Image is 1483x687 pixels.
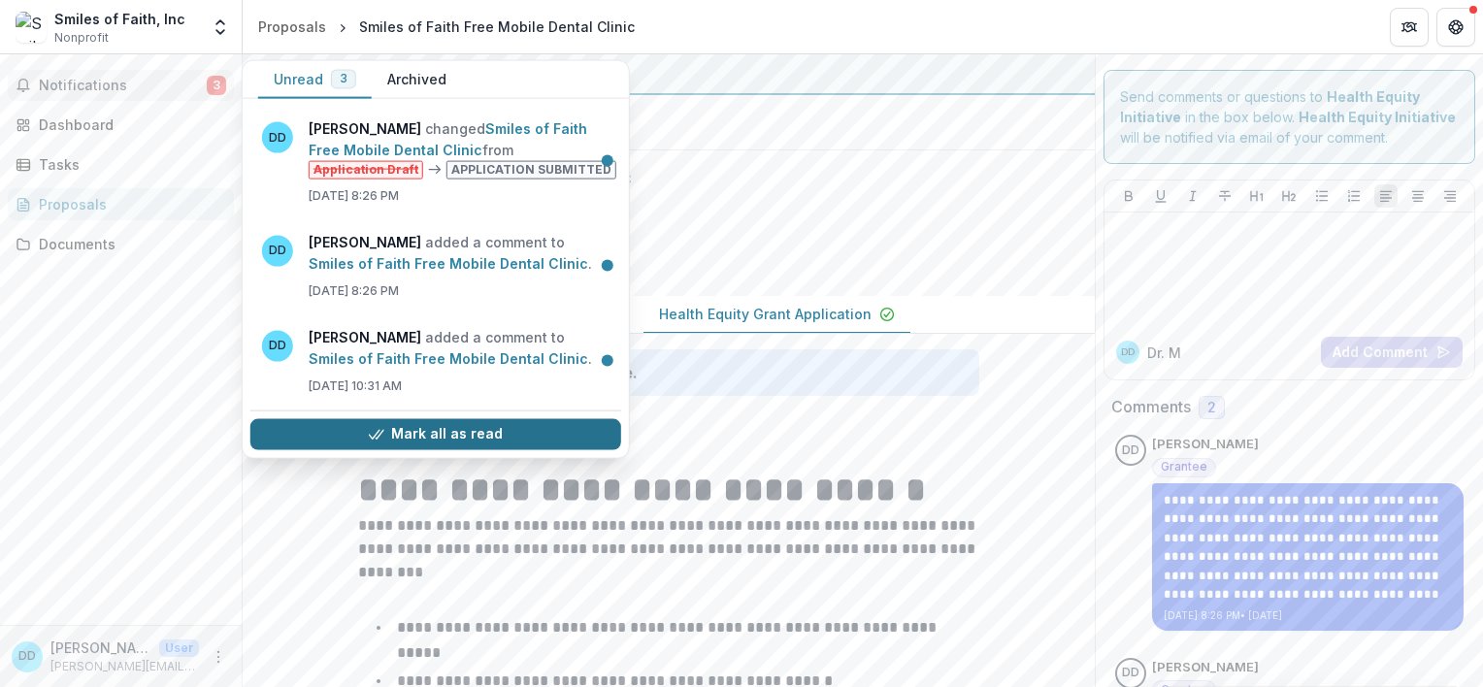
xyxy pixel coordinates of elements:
[1181,184,1204,208] button: Italicize
[1152,435,1259,454] p: [PERSON_NAME]
[258,166,1048,189] h2: Smiles of Faith Free Mobile Dental Clinic
[340,72,347,85] span: 3
[1438,184,1462,208] button: Align Right
[309,326,610,369] p: added a comment to .
[1122,444,1139,457] div: Dr. Meredith Davison
[39,114,218,135] div: Dashboard
[1321,337,1463,368] button: Add Comment
[1164,608,1452,623] p: [DATE] 8:26 PM • [DATE]
[1122,667,1139,679] div: Dr. Meredith Davison
[8,148,234,180] a: Tasks
[258,16,326,37] div: Proposals
[309,120,587,158] a: Smiles of Faith Free Mobile Dental Clinic
[309,118,624,180] p: changed from
[258,61,372,99] button: Unread
[309,186,624,204] p: [DATE] 8:26 PM
[8,109,234,141] a: Dashboard
[1390,8,1429,47] button: Partners
[1277,184,1301,208] button: Heading 2
[1342,184,1366,208] button: Ordered List
[1299,109,1456,125] strong: Health Equity Initiative
[1245,184,1269,208] button: Heading 1
[207,76,226,95] span: 3
[1147,343,1181,363] p: Dr. M
[39,154,218,175] div: Tasks
[258,62,1079,85] div: Health Equity Initiative
[159,639,199,657] p: User
[50,658,199,675] p: [PERSON_NAME][EMAIL_ADDRESS][DOMAIN_NAME]
[250,13,643,41] nav: breadcrumb
[50,638,151,658] p: [PERSON_NAME]
[18,650,36,663] div: Dr. Meredith Davison
[207,645,230,669] button: More
[1111,398,1191,416] h2: Comments
[1406,184,1430,208] button: Align Center
[16,12,47,43] img: Smiles of Faith, Inc
[250,418,621,449] button: Mark all as read
[1121,347,1135,357] div: Dr. Meredith Davison
[309,231,610,274] p: added a comment to .
[54,29,109,47] span: Nonprofit
[309,349,588,366] a: Smiles of Faith Free Mobile Dental Clinic
[1207,400,1216,416] span: 2
[39,234,218,254] div: Documents
[1436,8,1475,47] button: Get Help
[39,194,218,214] div: Proposals
[1374,184,1398,208] button: Align Left
[39,78,207,94] span: Notifications
[1104,70,1475,164] div: Send comments or questions to in the box below. will be notified via email of your comment.
[8,70,234,101] button: Notifications3
[54,9,185,29] div: Smiles of Faith, Inc
[1161,460,1207,474] span: Grantee
[359,16,635,37] div: Smiles of Faith Free Mobile Dental Clinic
[1213,184,1236,208] button: Strike
[8,188,234,220] a: Proposals
[207,8,234,47] button: Open entity switcher
[1152,658,1259,677] p: [PERSON_NAME]
[309,254,588,271] a: Smiles of Faith Free Mobile Dental Clinic
[250,13,334,41] a: Proposals
[1310,184,1334,208] button: Bullet List
[1117,184,1140,208] button: Bold
[8,228,234,260] a: Documents
[372,61,462,99] button: Archived
[659,304,872,324] p: Health Equity Grant Application
[1149,184,1172,208] button: Underline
